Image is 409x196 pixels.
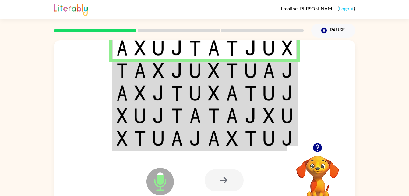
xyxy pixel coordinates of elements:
[153,63,164,78] img: x
[134,63,146,78] img: a
[281,5,337,11] span: Emaline [PERSON_NAME]
[282,108,293,123] img: u
[208,85,220,101] img: x
[54,2,88,16] img: Literably
[226,131,238,146] img: x
[245,85,256,101] img: t
[245,131,256,146] img: t
[134,108,146,123] img: u
[226,85,238,101] img: a
[189,63,201,78] img: u
[134,40,146,56] img: x
[339,5,354,11] a: Logout
[311,24,355,38] button: Pause
[263,131,275,146] img: u
[245,63,256,78] img: u
[134,131,146,146] img: t
[245,40,256,56] img: j
[153,108,164,123] img: j
[117,108,128,123] img: x
[282,131,293,146] img: j
[208,63,220,78] img: x
[282,40,293,56] img: x
[282,63,293,78] img: j
[153,131,164,146] img: u
[263,63,275,78] img: a
[263,40,275,56] img: u
[117,63,128,78] img: t
[171,63,183,78] img: j
[263,108,275,123] img: x
[117,131,128,146] img: x
[153,85,164,101] img: j
[171,40,183,56] img: j
[226,40,238,56] img: t
[117,85,128,101] img: a
[263,85,275,101] img: u
[189,108,201,123] img: a
[134,85,146,101] img: x
[153,40,164,56] img: u
[208,108,220,123] img: t
[171,131,183,146] img: a
[208,40,220,56] img: a
[226,108,238,123] img: a
[171,85,183,101] img: t
[226,63,238,78] img: t
[208,131,220,146] img: a
[282,85,293,101] img: j
[245,108,256,123] img: j
[189,131,201,146] img: j
[281,5,355,11] div: ( )
[189,40,201,56] img: t
[189,85,201,101] img: u
[117,40,128,56] img: a
[171,108,183,123] img: t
